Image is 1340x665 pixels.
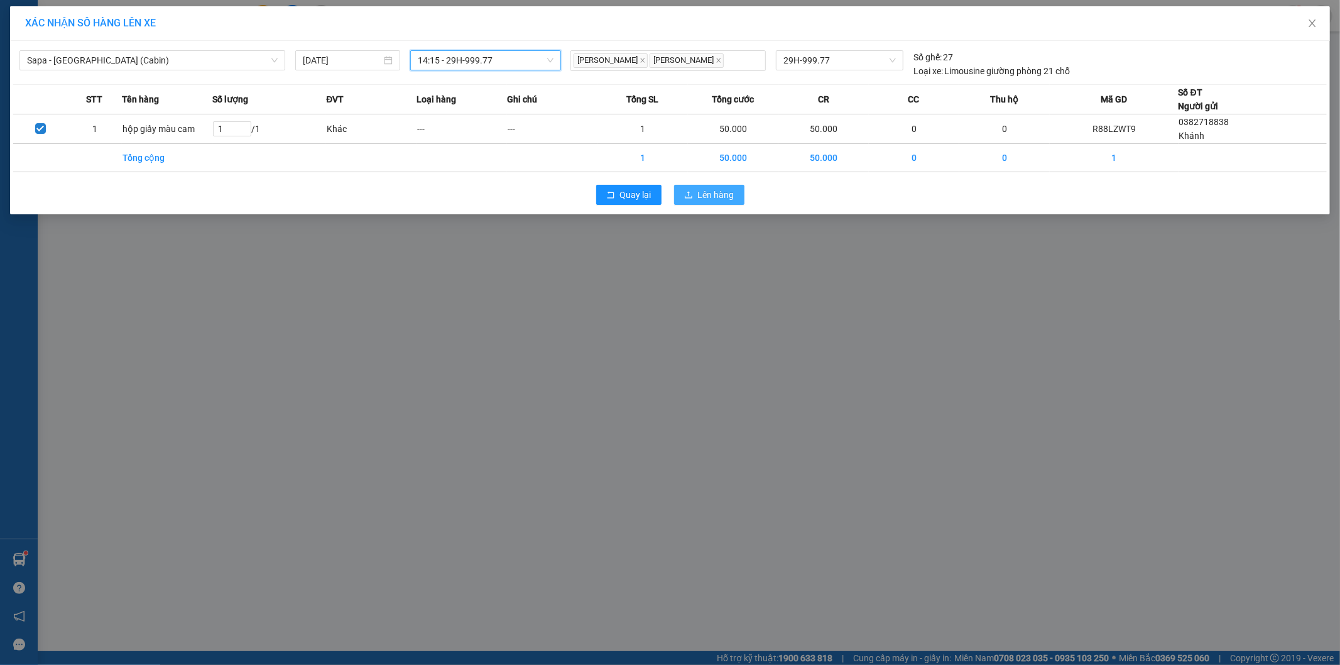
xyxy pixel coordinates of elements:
span: Số ghế: [913,50,942,64]
span: Ghi chú [507,92,537,106]
span: CC [908,92,920,106]
td: 0 [869,114,959,144]
span: Khánh [1179,131,1205,141]
span: 14:15 - 29H-999.77 [418,51,553,70]
span: [PERSON_NAME] [650,53,724,68]
td: 0 [959,114,1050,144]
span: Tổng SL [626,92,658,106]
td: 50.000 [778,144,869,172]
span: Loại xe: [913,64,943,78]
b: [DOMAIN_NAME] [168,10,303,31]
img: logo.jpg [7,10,70,73]
td: Tổng cộng [122,144,212,172]
td: / 1 [212,114,326,144]
div: 27 [913,50,954,64]
span: Loại hàng [417,92,456,106]
span: close [716,57,722,63]
span: rollback [606,190,615,201]
td: 1 [597,144,688,172]
button: Close [1295,6,1330,41]
b: Sao Việt [76,30,153,50]
span: upload [684,190,693,201]
td: hộp giấy màu cam [122,114,212,144]
span: Số lượng [212,92,248,106]
td: Khác [326,114,417,144]
span: 0382718838 [1179,117,1229,127]
span: XÁC NHẬN SỐ HÀNG LÊN XE [25,17,156,29]
td: R88LZWT9 [1050,114,1178,144]
input: 14/08/2025 [303,53,381,67]
td: 1 [1050,144,1178,172]
button: rollbackQuay lại [596,185,662,205]
span: Sapa - Hà Nội (Cabin) [27,51,278,70]
span: Quay lại [620,188,651,202]
span: close [1307,18,1317,28]
td: 50.000 [688,114,778,144]
span: Mã GD [1101,92,1127,106]
span: Lên hàng [698,188,734,202]
span: Tên hàng [122,92,159,106]
span: STT [86,92,102,106]
td: 50.000 [688,144,778,172]
h2: VP Nhận: VP 7 [PERSON_NAME] [66,73,303,152]
div: Số ĐT Người gửi [1179,85,1219,113]
td: 50.000 [778,114,869,144]
span: 29H-999.77 [783,51,895,70]
span: Tổng cước [712,92,754,106]
div: Limousine giường phòng 21 chỗ [913,64,1070,78]
td: 1 [597,114,688,144]
button: uploadLên hàng [674,185,744,205]
h2: A5KBRMHP [7,73,101,94]
span: close [640,57,646,63]
td: --- [507,114,597,144]
span: [PERSON_NAME] [574,53,648,68]
td: 1 [67,114,121,144]
td: --- [417,114,507,144]
span: CR [818,92,829,106]
td: 0 [959,144,1050,172]
td: 0 [869,144,959,172]
span: Thu hộ [990,92,1018,106]
span: ĐVT [326,92,344,106]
